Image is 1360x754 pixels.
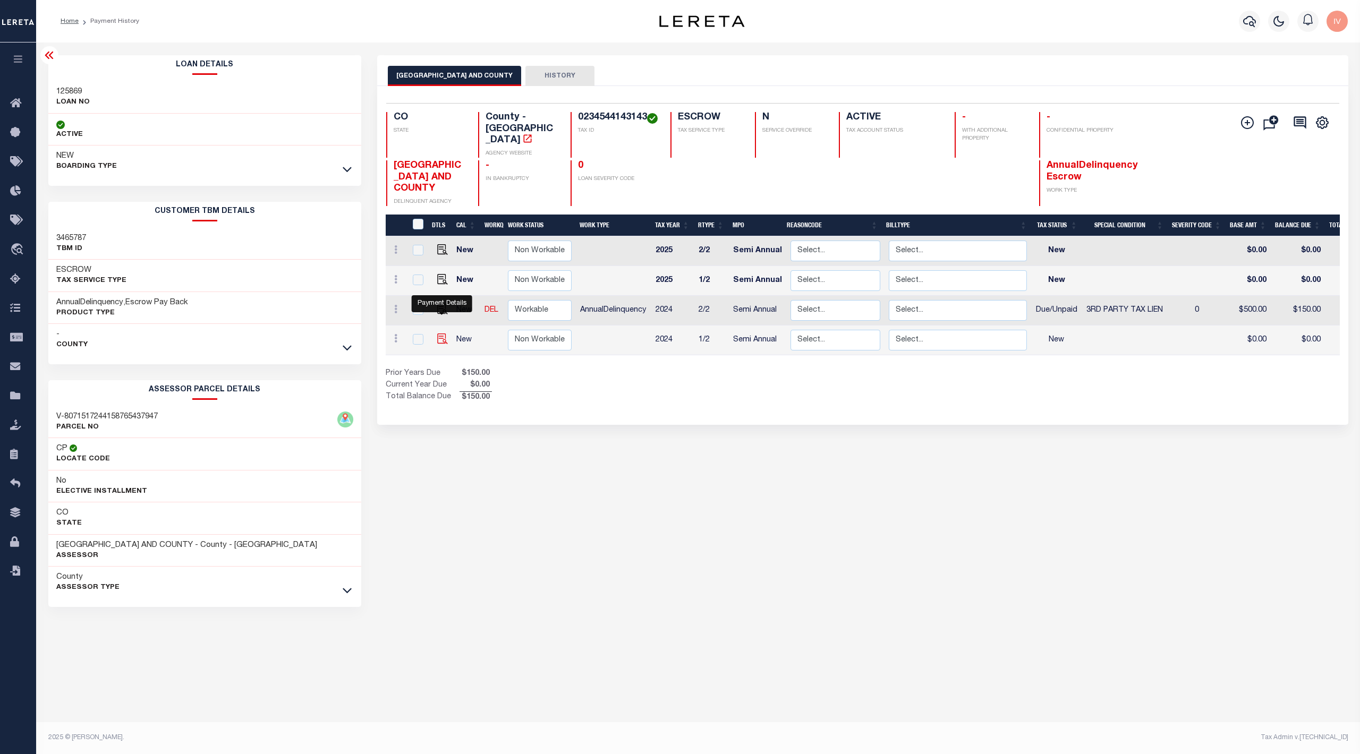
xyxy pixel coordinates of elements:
[1271,266,1325,296] td: $0.00
[452,325,480,355] td: New
[504,215,576,236] th: Work Status
[762,112,827,124] h4: N
[1168,296,1226,325] td: 0
[56,443,67,454] h3: CP
[678,127,742,135] p: TAX SERVICE TYPE
[56,412,158,422] h3: V-8071517244158765437947
[486,150,557,158] p: AGENCY WEBSITE
[651,215,694,236] th: Tax Year: activate to sort column ascending
[846,112,942,124] h4: ACTIVE
[486,175,557,183] p: IN BANKRUPTCY
[56,340,88,350] p: County
[56,508,82,518] h3: CO
[388,66,521,86] button: [GEOGRAPHIC_DATA] AND COUNTY
[651,266,694,296] td: 2025
[729,296,786,325] td: Semi Annual
[56,476,66,486] h3: No
[428,215,452,236] th: DTLS
[412,295,472,312] div: Payment Details
[1031,325,1082,355] td: New
[1271,215,1325,236] th: Balance Due: activate to sort column ascending
[1327,11,1348,32] img: svg+xml;base64,PHN2ZyB4bWxucz0iaHR0cDovL3d3dy53My5vcmcvMjAwMC9zdmciIHBvaW50ZXItZXZlbnRzPSJub25lIi...
[61,18,79,24] a: Home
[56,422,158,433] p: PARCEL NO
[56,233,86,244] h3: 3465787
[1031,236,1082,266] td: New
[79,16,139,26] li: Payment History
[394,112,465,124] h4: CO
[1047,113,1050,122] span: -
[962,113,966,122] span: -
[729,266,786,296] td: Semi Annual
[48,202,361,221] h2: CUSTOMER TBM DETAILS
[56,582,120,593] p: Assessor Type
[56,297,188,308] h3: AnnualDelinquency,Escrow Pay Back
[694,325,729,355] td: 1/2
[575,215,650,236] th: Work Type
[1031,266,1082,296] td: New
[480,215,504,236] th: WorkQ
[56,540,317,551] h3: [GEOGRAPHIC_DATA] AND COUNTY - County - [GEOGRAPHIC_DATA]
[962,127,1026,143] p: WITH ADDITIONAL PROPERTY
[1031,296,1082,325] td: Due/Unpaid
[452,236,480,266] td: New
[394,127,465,135] p: STATE
[56,486,147,497] p: Elective Installment
[783,215,882,236] th: ReasonCode: activate to sort column ascending
[56,454,110,465] p: Locate Code
[659,15,744,27] img: logo-dark.svg
[729,236,786,266] td: Semi Annual
[1086,306,1163,314] span: 3RD PARTY TAX LIEN
[1271,236,1325,266] td: $0.00
[578,161,583,170] span: 0
[48,55,361,75] h2: Loan Details
[651,296,694,325] td: 2024
[694,296,729,325] td: 2/2
[1271,325,1325,355] td: $0.00
[1226,215,1271,236] th: Base Amt: activate to sort column ascending
[576,296,651,325] td: AnnualDelinquency
[882,215,1031,236] th: BillType: activate to sort column ascending
[460,368,492,380] span: $150.00
[56,308,188,319] p: Product Type
[694,236,729,266] td: 2/2
[394,161,461,193] span: [GEOGRAPHIC_DATA] AND COUNTY
[486,161,489,170] span: -
[48,380,361,400] h2: ASSESSOR PARCEL DETAILS
[1226,236,1271,266] td: $0.00
[56,87,90,97] h3: 125869
[578,175,658,183] p: LOAN SEVERITY CODE
[1226,296,1271,325] td: $500.00
[1271,296,1325,325] td: $150.00
[1047,187,1118,195] p: WORK TYPE
[56,572,120,582] h3: County
[1047,161,1138,182] span: AnnualDelinquency Escrow
[406,215,428,236] th: &nbsp;
[56,97,90,108] p: LOAN NO
[1168,215,1226,236] th: Severity Code: activate to sort column ascending
[694,215,728,236] th: RType: activate to sort column ascending
[56,265,126,276] h3: ESCROW
[1082,215,1168,236] th: Special Condition: activate to sort column ascending
[1226,266,1271,296] td: $0.00
[460,392,492,404] span: $150.00
[678,112,742,124] h4: ESCROW
[386,391,460,403] td: Total Balance Due
[525,66,594,86] button: HISTORY
[846,127,942,135] p: TAX ACCOUNT STATUS
[651,236,694,266] td: 2025
[484,306,498,314] a: DEL
[578,127,658,135] p: TAX ID
[56,151,117,161] h3: NEW
[10,243,27,257] i: travel_explore
[651,325,694,355] td: 2024
[729,325,786,355] td: Semi Annual
[386,368,460,380] td: Prior Years Due
[486,112,557,147] h4: County - [GEOGRAPHIC_DATA]
[56,518,82,529] p: State
[56,130,83,140] p: ACTIVE
[56,244,86,254] p: TBM ID
[1226,325,1271,355] td: $0.00
[1047,127,1118,135] p: CONFIDENTIAL PROPERTY
[386,215,406,236] th: &nbsp;&nbsp;&nbsp;&nbsp;&nbsp;&nbsp;&nbsp;&nbsp;&nbsp;&nbsp;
